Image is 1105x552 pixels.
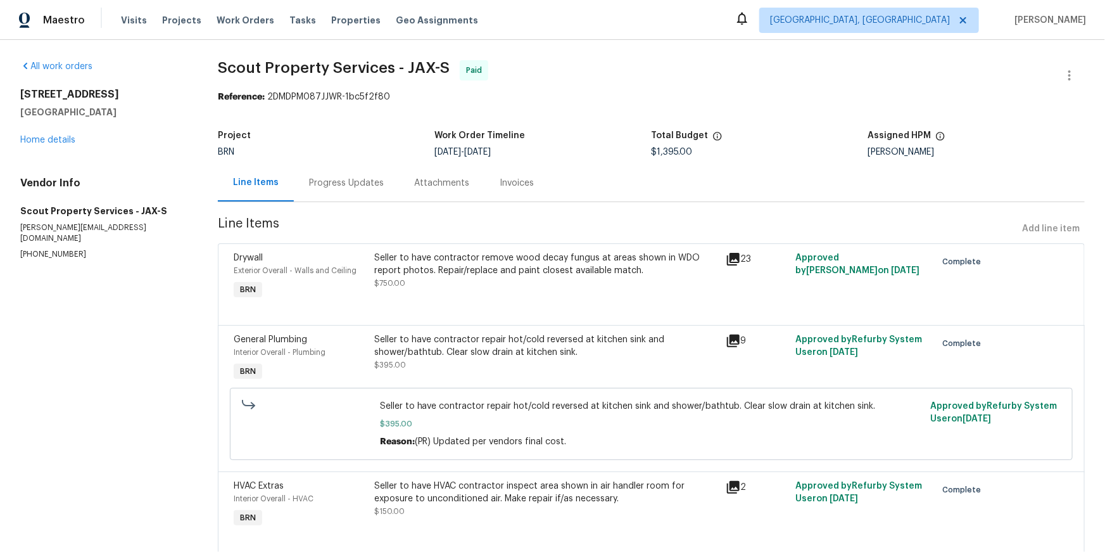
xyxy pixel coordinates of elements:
div: 9 [726,333,788,349]
p: [PERSON_NAME][EMAIL_ADDRESS][DOMAIN_NAME] [20,222,187,244]
div: Attachments [414,177,469,189]
span: Visits [121,14,147,27]
h5: Scout Property Services - JAX-S [20,205,187,217]
h5: [GEOGRAPHIC_DATA] [20,106,187,119]
h5: Project [218,131,251,140]
div: Progress Updates [309,177,384,189]
b: Reference: [218,93,265,101]
span: [DATE] [830,348,858,357]
span: Approved by [PERSON_NAME] on [795,254,919,275]
span: Exterior Overall - Walls and Ceiling [234,267,357,274]
span: BRN [218,148,234,157]
div: 2 [726,480,788,495]
span: - [434,148,491,157]
span: Projects [162,14,201,27]
div: Line Items [233,176,279,189]
div: 23 [726,252,788,267]
h5: Assigned HPM [868,131,931,140]
span: Complete [942,337,986,350]
div: [PERSON_NAME] [868,148,1085,157]
span: [DATE] [830,494,858,503]
span: Properties [331,14,381,27]
span: Interior Overall - Plumbing [234,349,325,356]
span: [PERSON_NAME] [1009,14,1086,27]
span: BRN [235,511,261,524]
span: [DATE] [434,148,461,157]
span: Interior Overall - HVAC [234,495,313,503]
span: BRN [235,365,261,378]
span: $150.00 [374,508,405,515]
span: Seller to have contractor repair hot/cold reversed at kitchen sink and shower/bathtub. Clear slow... [380,400,923,413]
span: BRN [235,283,261,296]
span: Scout Property Services - JAX-S [218,60,450,75]
span: Reason: [380,437,415,446]
span: The total cost of line items that have been proposed by Opendoor. This sum includes line items th... [712,131,723,148]
div: Seller to have contractor repair hot/cold reversed at kitchen sink and shower/bathtub. Clear slow... [374,333,717,359]
span: $395.00 [380,418,923,430]
span: Line Items [218,217,1017,241]
h4: Vendor Info [20,177,187,189]
span: Drywall [234,254,263,262]
div: Invoices [500,177,534,189]
span: [DATE] [963,414,992,423]
span: (PR) Updated per vendors final cost. [415,437,567,446]
span: [DATE] [464,148,491,157]
p: [PHONE_NUMBER] [20,249,187,260]
span: Paid [466,64,487,77]
div: 2DMDPM087JJWR-1bc5f2f80 [218,91,1085,103]
div: Seller to have contractor remove wood decay fungus at areas shown in WDO report photos. Repair/re... [374,252,717,277]
span: Geo Assignments [396,14,478,27]
span: [DATE] [891,266,919,275]
span: [GEOGRAPHIC_DATA], [GEOGRAPHIC_DATA] [770,14,950,27]
span: Complete [942,484,986,496]
span: The hpm assigned to this work order. [935,131,945,148]
span: Approved by Refurby System User on [795,335,922,357]
a: All work orders [20,62,92,71]
span: $750.00 [374,279,405,287]
div: Seller to have HVAC contractor inspect area shown in air handler room for exposure to uncondition... [374,480,717,505]
span: Work Orders [217,14,274,27]
span: Approved by Refurby System User on [795,482,922,503]
span: HVAC Extras [234,482,284,491]
h5: Work Order Timeline [434,131,525,140]
span: $1,395.00 [652,148,693,157]
span: General Plumbing [234,335,307,344]
span: Approved by Refurby System User on [931,402,1058,423]
span: Complete [942,255,986,268]
h5: Total Budget [652,131,709,140]
span: Tasks [289,16,316,25]
span: $395.00 [374,361,406,369]
h2: [STREET_ADDRESS] [20,88,187,101]
a: Home details [20,136,75,144]
span: Maestro [43,14,85,27]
